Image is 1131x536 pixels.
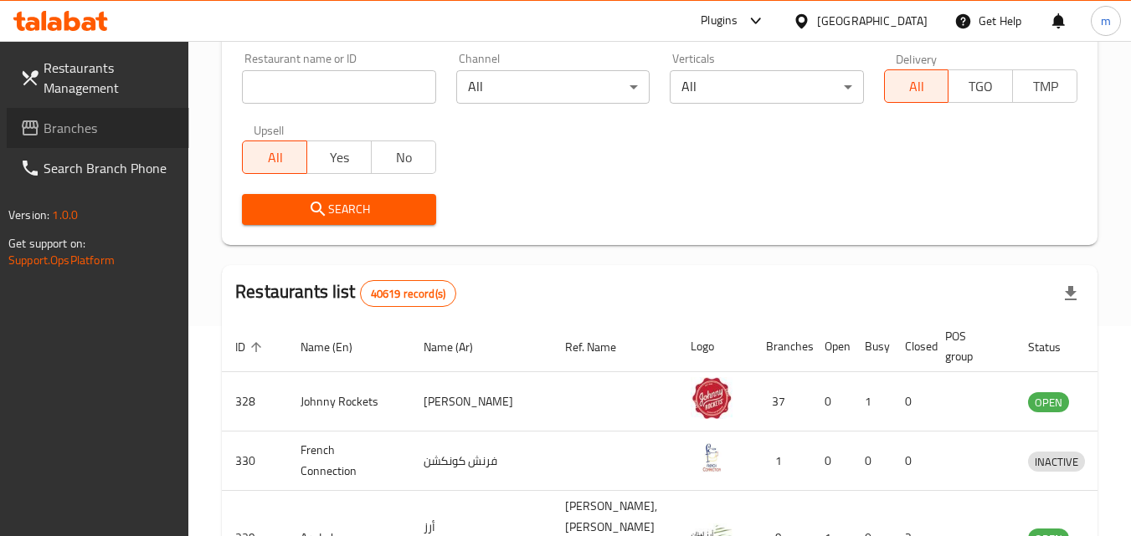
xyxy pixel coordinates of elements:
[753,321,811,372] th: Branches
[1012,69,1077,103] button: TMP
[456,70,650,104] div: All
[242,70,435,104] input: Search for restaurant name or ID..
[249,145,301,170] span: All
[1028,337,1082,357] span: Status
[753,431,811,491] td: 1
[670,70,863,104] div: All
[360,280,456,307] div: Total records count
[7,148,189,188] a: Search Branch Phone
[691,377,733,419] img: Johnny Rockets
[8,249,115,271] a: Support.OpsPlatform
[222,431,287,491] td: 330
[945,326,995,366] span: POS group
[811,431,851,491] td: 0
[1101,12,1111,30] span: m
[884,69,949,103] button: All
[222,372,287,431] td: 328
[955,74,1006,99] span: TGO
[378,145,429,170] span: No
[817,12,928,30] div: [GEOGRAPHIC_DATA]
[892,372,932,431] td: 0
[677,321,753,372] th: Logo
[892,431,932,491] td: 0
[301,337,374,357] span: Name (En)
[7,48,189,108] a: Restaurants Management
[8,232,85,254] span: Get support on:
[314,145,365,170] span: Yes
[242,194,435,225] button: Search
[371,140,436,174] button: No
[701,11,738,31] div: Plugins
[565,337,638,357] span: Ref. Name
[410,431,552,491] td: فرنش كونكشن
[8,204,49,226] span: Version:
[892,321,932,372] th: Closed
[44,58,176,98] span: Restaurants Management
[44,158,176,178] span: Search Branch Phone
[1051,273,1091,314] div: Export file
[44,118,176,138] span: Branches
[851,372,892,431] td: 1
[306,140,372,174] button: Yes
[235,279,456,307] h2: Restaurants list
[691,436,733,478] img: French Connection
[948,69,1013,103] button: TGO
[410,372,552,431] td: [PERSON_NAME]
[7,108,189,148] a: Branches
[811,321,851,372] th: Open
[287,372,410,431] td: Johnny Rockets
[424,337,495,357] span: Name (Ar)
[892,74,943,99] span: All
[361,286,455,302] span: 40619 record(s)
[1028,452,1085,472] div: INACTIVE
[254,124,285,135] label: Upsell
[851,431,892,491] td: 0
[52,204,78,226] span: 1.0.0
[1028,452,1085,472] span: INACTIVE
[235,337,267,357] span: ID
[851,321,892,372] th: Busy
[242,140,307,174] button: All
[896,53,938,64] label: Delivery
[1028,392,1069,412] div: OPEN
[1028,393,1069,412] span: OPEN
[287,431,410,491] td: French Connection
[753,372,811,431] td: 37
[1020,74,1071,99] span: TMP
[255,199,422,220] span: Search
[811,372,851,431] td: 0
